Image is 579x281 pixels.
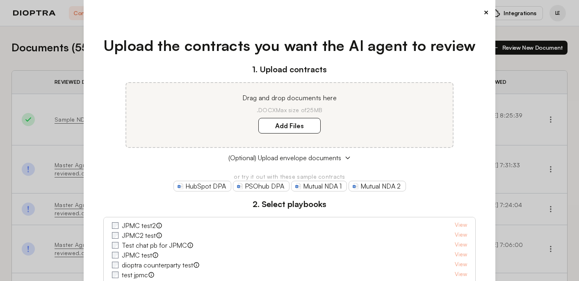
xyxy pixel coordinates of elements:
[455,250,467,260] a: View
[455,221,467,230] a: View
[291,181,347,191] a: Mutual NDA 1
[483,7,489,18] button: ×
[122,240,187,250] label: Test chat pb for JPMC
[103,173,476,181] p: or try it out with these sample contracts
[455,230,467,240] a: View
[136,106,443,114] p: .DOCX Max size of 25MB
[228,153,341,163] span: (Optional) Upload envelope documents
[122,250,152,260] label: JPMC test
[122,260,193,270] label: dioptra counterparty test
[258,118,321,134] label: Add Files
[103,198,476,210] h3: 2. Select playbooks
[122,221,156,230] label: JPMC test2
[455,260,467,270] a: View
[233,181,289,191] a: PSOhub DPA
[136,93,443,103] p: Drag and drop documents here
[103,35,476,57] h1: Upload the contracts you want the AI agent to review
[455,270,467,280] a: View
[103,63,476,76] h3: 1. Upload contracts
[122,270,148,280] label: test jpmc
[349,181,406,191] a: Mutual NDA 2
[455,240,467,250] a: View
[173,181,231,191] a: HubSpot DPA
[103,153,476,163] button: (Optional) Upload envelope documents
[122,230,156,240] label: JPMC2 test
